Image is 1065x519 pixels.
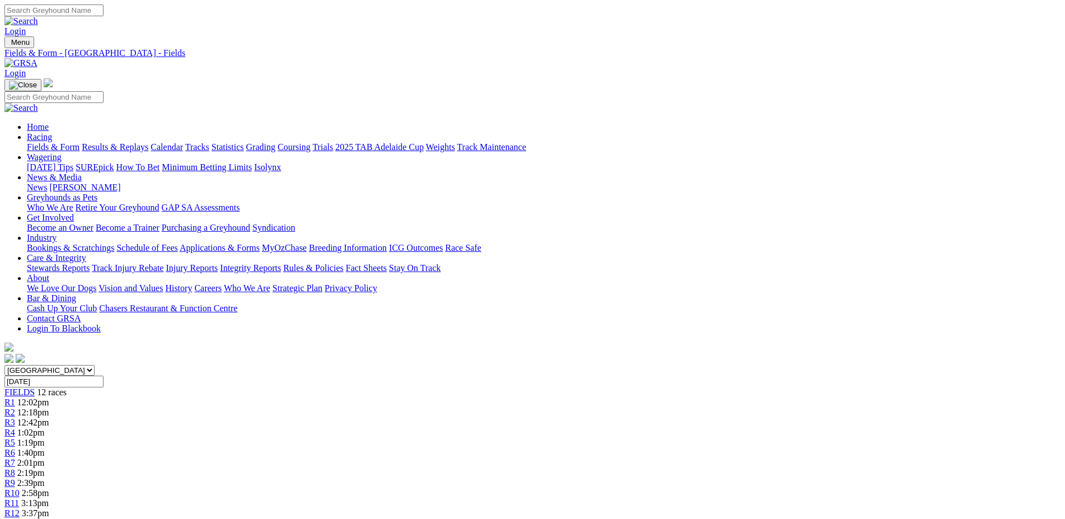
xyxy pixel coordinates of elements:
span: 3:13pm [21,498,49,508]
a: Injury Reports [166,263,218,273]
a: Breeding Information [309,243,387,253]
a: Become an Owner [27,223,93,232]
a: [DATE] Tips [27,162,73,172]
a: R10 [4,488,20,498]
a: Race Safe [445,243,481,253]
a: R2 [4,408,15,417]
a: Get Involved [27,213,74,222]
div: About [27,283,1061,293]
span: 12:42pm [17,418,49,427]
input: Search [4,4,104,16]
a: Racing [27,132,52,142]
a: Become a Trainer [96,223,159,232]
a: Syndication [252,223,295,232]
a: Home [27,122,49,132]
span: R3 [4,418,15,427]
img: Search [4,103,38,113]
span: 1:02pm [17,428,45,437]
a: History [165,283,192,293]
div: Bar & Dining [27,303,1061,314]
a: We Love Our Dogs [27,283,96,293]
a: R8 [4,468,15,478]
button: Toggle navigation [4,79,41,91]
a: Bookings & Scratchings [27,243,114,253]
div: News & Media [27,183,1061,193]
div: Greyhounds as Pets [27,203,1061,213]
span: 12 races [37,387,67,397]
div: Get Involved [27,223,1061,233]
a: Rules & Policies [283,263,344,273]
span: 1:40pm [17,448,45,457]
a: Stay On Track [389,263,440,273]
a: ICG Outcomes [389,243,443,253]
a: Login To Blackbook [27,324,101,333]
a: Stewards Reports [27,263,90,273]
a: Privacy Policy [325,283,377,293]
input: Search [4,91,104,103]
span: FIELDS [4,387,35,397]
a: Weights [426,142,455,152]
a: R1 [4,398,15,407]
a: Applications & Forms [180,243,260,253]
a: Vision and Values [98,283,163,293]
a: [PERSON_NAME] [49,183,120,192]
a: Strategic Plan [273,283,322,293]
span: R11 [4,498,19,508]
a: Statistics [212,142,244,152]
a: News & Media [27,172,82,182]
div: Industry [27,243,1061,253]
a: R12 [4,508,20,518]
div: Care & Integrity [27,263,1061,273]
a: Results & Replays [82,142,148,152]
a: Care & Integrity [27,253,86,263]
a: Integrity Reports [220,263,281,273]
a: R9 [4,478,15,488]
a: Careers [194,283,222,293]
span: 12:18pm [17,408,49,417]
div: Wagering [27,162,1061,172]
img: GRSA [4,58,37,68]
a: Coursing [278,142,311,152]
a: 2025 TAB Adelaide Cup [335,142,424,152]
a: Industry [27,233,57,242]
a: Track Injury Rebate [92,263,163,273]
a: Login [4,68,26,78]
a: Fields & Form - [GEOGRAPHIC_DATA] - Fields [4,48,1061,58]
a: R6 [4,448,15,457]
a: SUREpick [76,162,114,172]
a: Fact Sheets [346,263,387,273]
img: Close [9,81,37,90]
span: 1:19pm [17,438,45,447]
span: 3:37pm [22,508,49,518]
a: Track Maintenance [457,142,526,152]
a: Who We Are [27,203,73,212]
img: twitter.svg [16,354,25,363]
a: About [27,273,49,283]
a: Tracks [185,142,209,152]
span: 2:19pm [17,468,45,478]
a: How To Bet [116,162,160,172]
img: facebook.svg [4,354,13,363]
a: Login [4,26,26,36]
img: Search [4,16,38,26]
a: Bar & Dining [27,293,76,303]
a: Purchasing a Greyhound [162,223,250,232]
a: R7 [4,458,15,467]
a: Grading [246,142,275,152]
span: Menu [11,38,30,46]
img: logo-grsa-white.png [44,78,53,87]
a: R4 [4,428,15,437]
button: Toggle navigation [4,36,34,48]
a: Trials [312,142,333,152]
a: Retire Your Greyhound [76,203,159,212]
a: Contact GRSA [27,314,81,323]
